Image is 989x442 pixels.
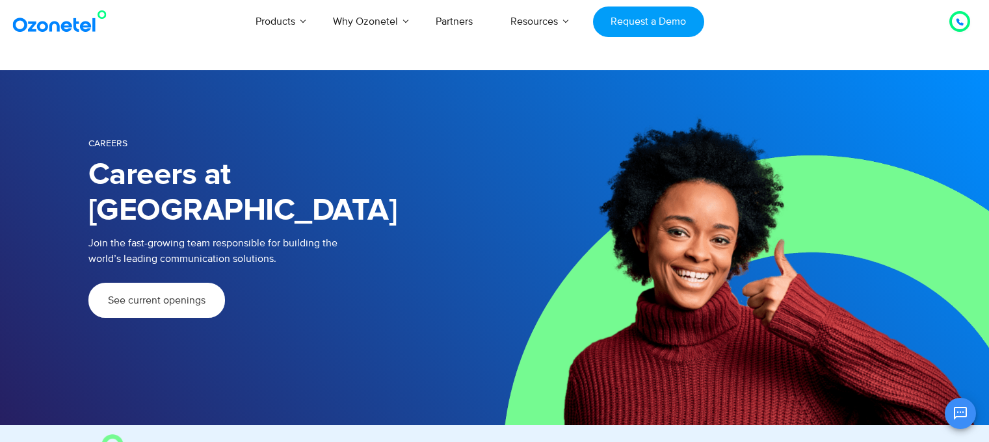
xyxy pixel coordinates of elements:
[88,283,225,318] a: See current openings
[108,295,205,305] span: See current openings
[945,398,976,429] button: Open chat
[593,6,704,37] a: Request a Demo
[88,157,495,229] h1: Careers at [GEOGRAPHIC_DATA]
[88,138,127,149] span: Careers
[88,235,475,266] p: Join the fast-growing team responsible for building the world’s leading communication solutions.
